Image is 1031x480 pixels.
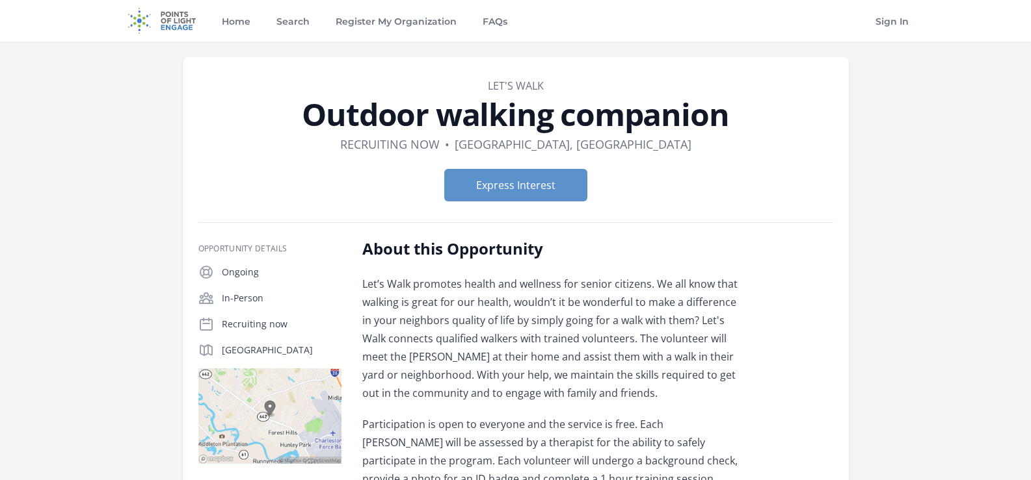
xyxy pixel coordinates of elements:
p: In-Person [222,292,341,305]
dd: Recruiting now [340,135,440,153]
p: [GEOGRAPHIC_DATA] [222,344,341,357]
button: Express Interest [444,169,587,201]
a: Let's Walk [488,79,544,93]
span: Let’s Walk promotes health and wellness for senior citizens. We all know that walking is great fo... [362,277,738,400]
dd: [GEOGRAPHIC_DATA], [GEOGRAPHIC_DATA] [455,135,691,153]
div: • [445,135,449,153]
p: Recruiting now [222,318,341,331]
p: Ongoing [222,266,341,279]
h3: Opportunity Details [198,244,341,254]
h2: About this Opportunity [362,238,743,259]
img: Map [198,368,341,464]
h1: Outdoor walking companion [198,99,833,130]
